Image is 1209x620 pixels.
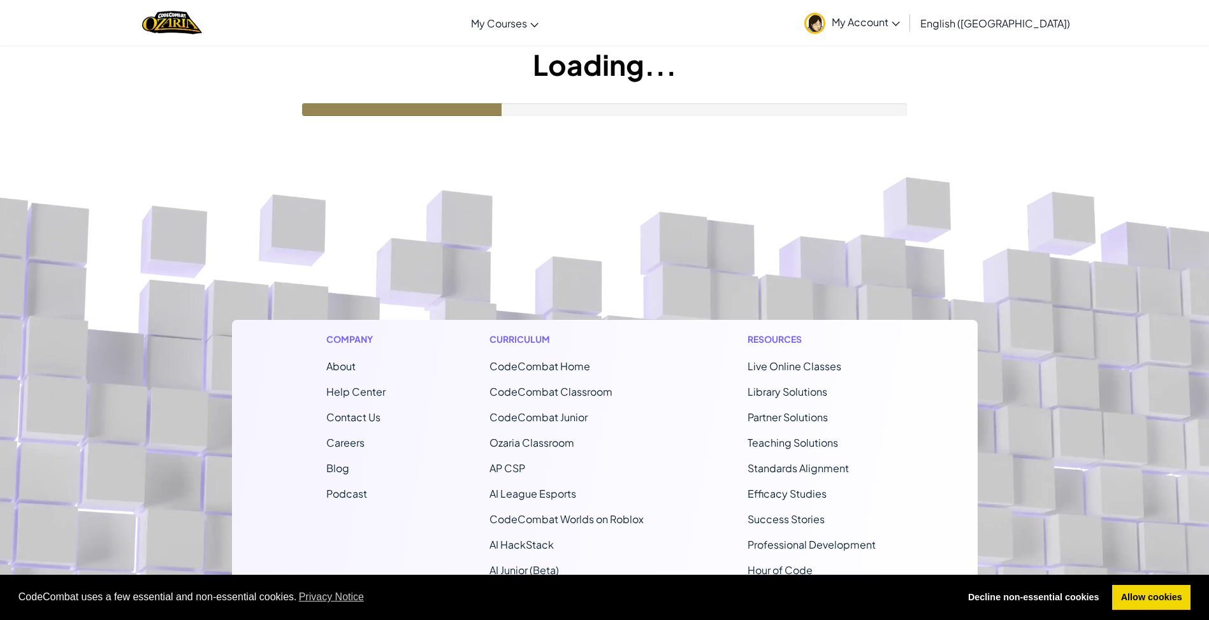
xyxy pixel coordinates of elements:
img: avatar [804,13,825,34]
a: Help Center [326,385,386,398]
a: Hour of Code [748,563,813,577]
span: CodeCombat uses a few essential and non-essential cookies. [18,588,950,607]
a: CodeCombat Worlds on Roblox [489,512,644,526]
a: Library Solutions [748,385,827,398]
span: My Courses [471,17,527,30]
a: Standards Alignment [748,461,849,475]
a: CodeCombat Classroom [489,385,612,398]
a: AI League Esports [489,487,576,500]
a: About [326,359,356,373]
a: Ozaria by CodeCombat logo [142,10,201,36]
a: deny cookies [959,585,1108,610]
a: Efficacy Studies [748,487,827,500]
img: Home [142,10,201,36]
a: CodeCombat Junior [489,410,588,424]
a: My Courses [465,6,545,40]
h1: Resources [748,333,883,346]
a: My Account [798,3,906,43]
a: AI HackStack [489,538,554,551]
span: English ([GEOGRAPHIC_DATA]) [920,17,1070,30]
a: Professional Development [748,538,876,551]
span: My Account [832,15,900,29]
a: Blog [326,461,349,475]
a: Podcast [326,487,367,500]
h1: Curriculum [489,333,644,346]
a: Live Online Classes [748,359,841,373]
a: Success Stories [748,512,825,526]
a: learn more about cookies [297,588,366,607]
a: allow cookies [1112,585,1191,610]
a: Ozaria Classroom [489,436,574,449]
h1: Company [326,333,386,346]
a: AI Junior (Beta) [489,563,559,577]
a: Teaching Solutions [748,436,838,449]
a: Partner Solutions [748,410,828,424]
span: CodeCombat Home [489,359,590,373]
a: Careers [326,436,365,449]
span: Contact Us [326,410,380,424]
a: English ([GEOGRAPHIC_DATA]) [914,6,1076,40]
a: AP CSP [489,461,525,475]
